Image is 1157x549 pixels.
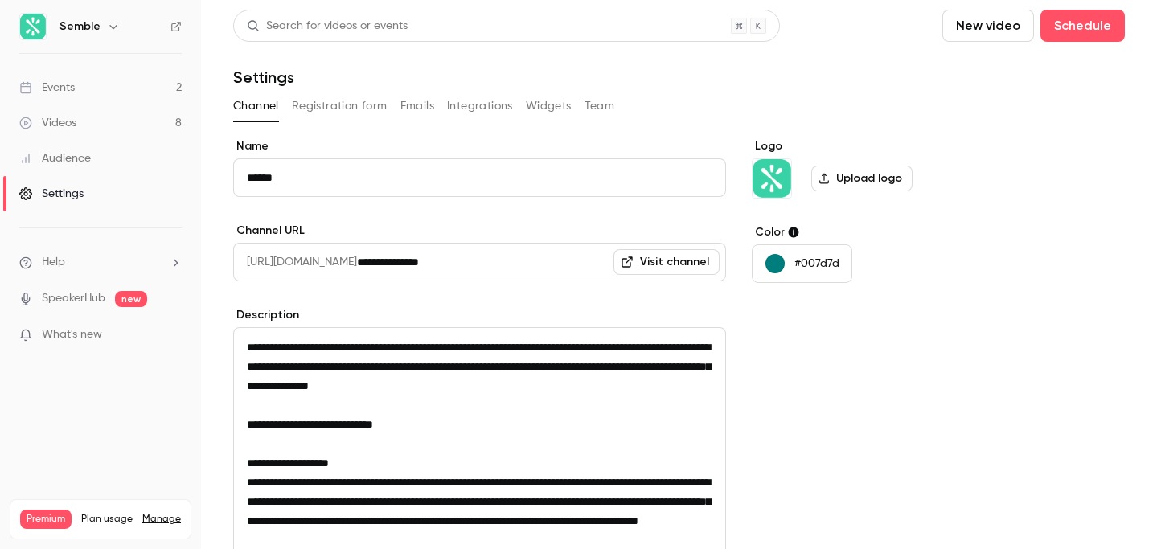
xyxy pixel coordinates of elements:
[115,291,147,307] span: new
[233,68,294,87] h1: Settings
[613,249,720,275] a: Visit channel
[752,138,999,154] label: Logo
[447,93,513,119] button: Integrations
[752,138,999,199] section: Logo
[752,224,999,240] label: Color
[233,307,726,323] label: Description
[753,159,791,198] img: Semble
[233,138,726,154] label: Name
[59,18,101,35] h6: Semble
[19,186,84,202] div: Settings
[292,93,388,119] button: Registration form
[233,223,726,239] label: Channel URL
[42,290,105,307] a: SpeakerHub
[526,93,572,119] button: Widgets
[19,80,75,96] div: Events
[942,10,1034,42] button: New video
[162,328,182,342] iframe: Noticeable Trigger
[20,510,72,529] span: Premium
[794,256,839,272] p: #007d7d
[233,93,279,119] button: Channel
[19,115,76,131] div: Videos
[42,326,102,343] span: What's new
[1040,10,1125,42] button: Schedule
[20,14,46,39] img: Semble
[811,166,913,191] label: Upload logo
[752,244,852,283] button: #007d7d
[81,513,133,526] span: Plan usage
[142,513,181,526] a: Manage
[233,243,357,281] span: [URL][DOMAIN_NAME]
[42,254,65,271] span: Help
[19,254,182,271] li: help-dropdown-opener
[19,150,91,166] div: Audience
[247,18,408,35] div: Search for videos or events
[400,93,434,119] button: Emails
[585,93,615,119] button: Team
